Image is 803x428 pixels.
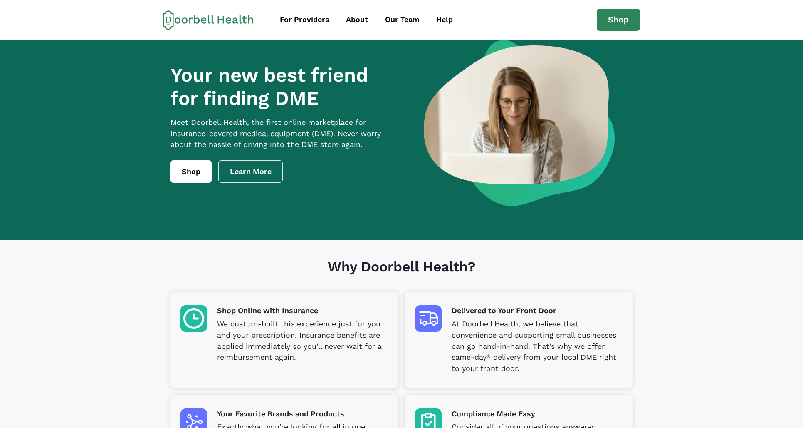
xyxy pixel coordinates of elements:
[217,319,388,363] p: We custom-built this experience just for you and your prescription. Insurance benefits are applie...
[346,14,368,25] div: About
[180,305,207,332] img: Shop Online with Insurance icon
[452,319,623,374] p: At Doorbell Health, we believe that convenience and supporting small businesses can go hand-in-ha...
[429,10,460,29] a: Help
[452,305,623,316] p: Delivered to Your Front Door
[452,408,623,420] p: Compliance Made Easy
[280,14,329,25] div: For Providers
[217,408,388,420] p: Your Favorite Brands and Products
[272,10,337,29] a: For Providers
[597,9,640,31] a: Shop
[218,160,283,183] a: Learn More
[424,40,615,206] img: a woman looking at a computer
[170,117,397,151] p: Meet Doorbell Health, the first online marketplace for insurance-covered medical equipment (DME)....
[436,14,453,25] div: Help
[378,10,427,29] a: Our Team
[217,305,388,316] p: Shop Online with Insurance
[385,14,420,25] div: Our Team
[415,305,442,332] img: Delivered to Your Front Door icon
[170,63,397,110] h1: Your new best friend for finding DME
[170,259,633,292] h1: Why Doorbell Health?
[170,160,212,183] a: Shop
[338,10,376,29] a: About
